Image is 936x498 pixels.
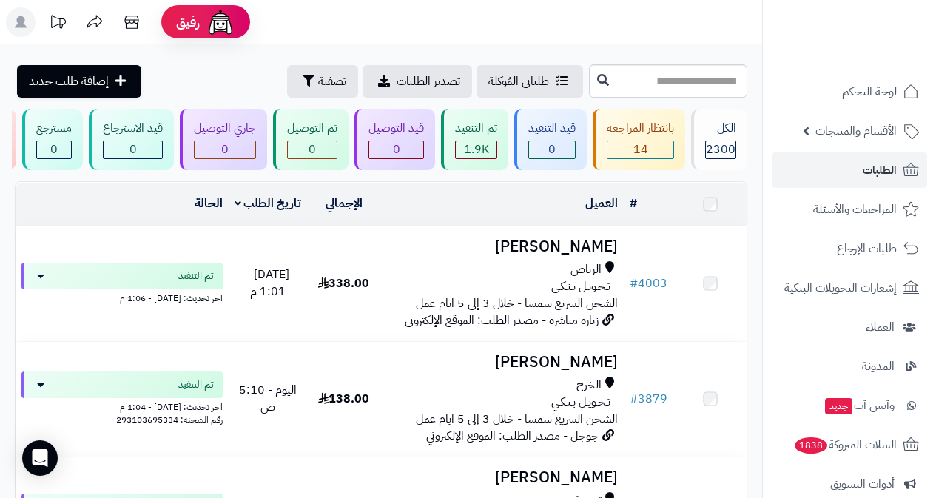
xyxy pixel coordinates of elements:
div: تم التنفيذ [455,120,497,137]
div: قيد التوصيل [368,120,424,137]
a: العميل [585,195,618,212]
span: رقم الشحنة: 293103695334 [116,413,223,426]
span: المراجعات والأسئلة [813,199,897,220]
span: الأقسام والمنتجات [815,121,897,141]
span: 0 [221,141,229,158]
span: طلباتي المُوكلة [488,73,549,90]
button: تصفية [287,65,358,98]
span: الطلبات [863,160,897,181]
span: لوحة التحكم [842,81,897,102]
a: الكل2300 [688,109,750,170]
div: 1921 [456,141,496,158]
a: قيد التوصيل 0 [351,109,438,170]
span: جديد [825,398,852,414]
a: تاريخ الطلب [235,195,302,212]
div: قيد الاسترجاع [103,120,163,137]
a: بانتظار المراجعة 14 [590,109,688,170]
a: إضافة طلب جديد [17,65,141,98]
span: تصدير الطلبات [397,73,460,90]
div: 0 [195,141,255,158]
div: 0 [288,141,337,158]
span: زيارة مباشرة - مصدر الطلب: الموقع الإلكتروني [405,312,599,329]
span: 138.00 [318,390,369,408]
div: 14 [607,141,673,158]
span: # [630,390,638,408]
span: السلات المتروكة [793,434,897,455]
span: العملاء [866,317,895,337]
h3: [PERSON_NAME] [386,354,618,371]
a: #3879 [630,390,667,408]
span: جوجل - مصدر الطلب: الموقع الإلكتروني [426,427,599,445]
a: السلات المتروكة1838 [772,427,927,462]
a: تحديثات المنصة [39,7,76,41]
span: إشعارات التحويلات البنكية [784,277,897,298]
div: اخر تحديث: [DATE] - 1:04 م [21,398,223,414]
a: جاري التوصيل 0 [177,109,270,170]
span: 14 [633,141,648,158]
a: طلباتي المُوكلة [477,65,583,98]
span: 0 [309,141,316,158]
a: تم التوصيل 0 [270,109,351,170]
span: الشحن السريع سمسا - خلال 3 إلى 5 ايام عمل [416,410,618,428]
a: المدونة [772,349,927,384]
span: 0 [548,141,556,158]
div: Open Intercom Messenger [22,440,58,476]
span: 0 [393,141,400,158]
h3: [PERSON_NAME] [386,238,618,255]
div: 0 [529,141,575,158]
img: logo-2.png [835,11,922,42]
span: [DATE] - 1:01 م [246,266,289,300]
a: #4003 [630,275,667,292]
span: تـحـويـل بـنـكـي [551,278,610,295]
a: مسترجع 0 [19,109,86,170]
div: تم التوصيل [287,120,337,137]
span: 0 [129,141,137,158]
div: 0 [104,141,162,158]
span: تم التنفيذ [178,377,214,392]
span: الخرج [576,377,602,394]
a: الحالة [195,195,223,212]
span: # [630,275,638,292]
a: الطلبات [772,152,927,188]
span: أدوات التسويق [830,474,895,494]
span: المدونة [862,356,895,377]
a: قيد الاسترجاع 0 [86,109,177,170]
div: 0 [369,141,423,158]
a: العملاء [772,309,927,345]
span: رفيق [176,13,200,31]
div: بانتظار المراجعة [607,120,674,137]
span: إضافة طلب جديد [29,73,109,90]
a: قيد التنفيذ 0 [511,109,590,170]
span: 2300 [706,141,735,158]
div: مسترجع [36,120,72,137]
div: 0 [37,141,71,158]
a: وآتس آبجديد [772,388,927,423]
a: إشعارات التحويلات البنكية [772,270,927,306]
a: تصدير الطلبات [363,65,472,98]
span: 1838 [795,437,828,454]
span: الرياض [570,261,602,278]
img: ai-face.png [206,7,235,37]
a: الإجمالي [326,195,363,212]
h3: [PERSON_NAME] [386,469,618,486]
span: 0 [50,141,58,158]
div: جاري التوصيل [194,120,256,137]
a: لوحة التحكم [772,74,927,110]
span: 1.9K [464,141,489,158]
span: وآتس آب [824,395,895,416]
div: قيد التنفيذ [528,120,576,137]
span: اليوم - 5:10 ص [239,381,297,416]
span: طلبات الإرجاع [837,238,897,259]
span: 338.00 [318,275,369,292]
a: # [630,195,637,212]
span: الشحن السريع سمسا - خلال 3 إلى 5 ايام عمل [416,295,618,312]
a: طلبات الإرجاع [772,231,927,266]
span: تـحـويـل بـنـكـي [551,394,610,411]
a: تم التنفيذ 1.9K [438,109,511,170]
div: اخر تحديث: [DATE] - 1:06 م [21,289,223,305]
span: تصفية [318,73,346,90]
div: الكل [705,120,736,137]
a: المراجعات والأسئلة [772,192,927,227]
span: تم التنفيذ [178,269,214,283]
